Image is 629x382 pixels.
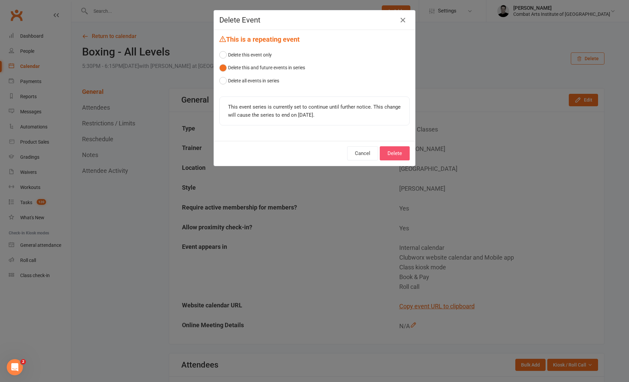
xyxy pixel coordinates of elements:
[219,48,272,61] button: Delete this event only
[347,146,378,160] button: Cancel
[219,74,279,87] button: Delete all events in series
[219,35,410,43] h4: This is a repeating event
[228,103,401,119] div: This event series is currently set to continue until further notice. This change will cause the s...
[219,61,305,74] button: Delete this and future events in series
[7,359,23,375] iframe: Intercom live chat
[21,359,26,365] span: 2
[398,15,408,26] button: Close
[219,16,410,24] h4: Delete Event
[380,146,410,160] button: Delete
